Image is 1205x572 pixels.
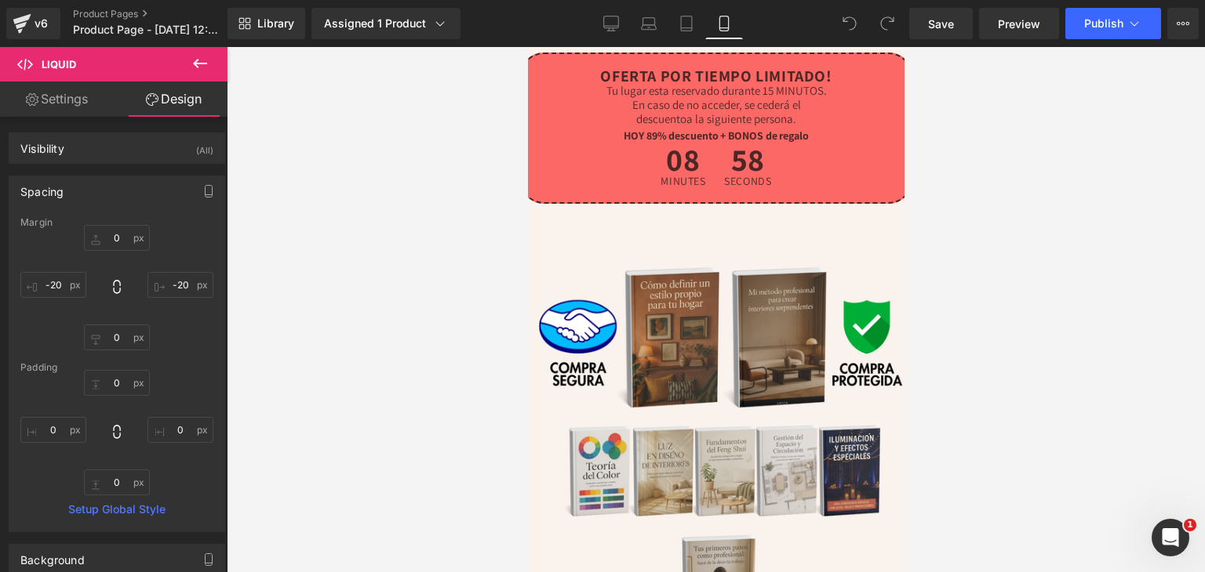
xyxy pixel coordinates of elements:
button: Publish [1065,8,1161,39]
p: descuento [5,65,371,79]
p: Tu lugar esta reservado durante 15 MINUTOS. [5,37,371,51]
button: Redo [872,8,903,39]
a: Preview [979,8,1059,39]
input: 0 [84,225,150,251]
span: Liquid [42,58,76,71]
div: Spacing [20,176,64,198]
span: 08 [133,96,177,129]
input: 0 [20,417,86,443]
a: Tablet [668,8,705,39]
div: Background [20,545,85,567]
input: 0 [84,324,150,350]
button: Undo [834,8,865,39]
input: 0 [20,272,86,298]
input: 0 [147,272,213,298]
span: 1 [1184,519,1196,531]
a: Setup Global Style [20,503,213,516]
div: v6 [31,13,51,34]
iframe: Intercom live chat [1152,519,1189,556]
span: Save [928,16,954,32]
strong: HOY 89% descuento + BONOS de regalo [96,81,281,96]
div: Visibility [20,133,64,155]
span: Product Page - [DATE] 12:33:29 [73,24,224,36]
a: Mobile [705,8,743,39]
input: 0 [84,469,150,495]
span: Minutes [133,129,177,139]
button: More [1167,8,1199,39]
span: Seconds [196,129,243,139]
div: Margin [20,217,213,228]
a: Laptop [630,8,668,39]
div: Padding [20,362,213,373]
p: En caso de no acceder, se cederá el [5,51,371,65]
a: v6 [6,8,60,39]
span: Library [257,16,294,31]
a: Desktop [592,8,630,39]
span: Preview [998,16,1040,32]
span: a la siguiente persona. [158,64,268,79]
input: 0 [147,417,213,443]
div: (All) [196,133,213,159]
div: Assigned 1 Product [324,16,448,31]
a: Product Pages [73,8,253,20]
span: 58 [196,96,243,129]
a: Design [117,81,231,117]
a: New Library [228,8,305,39]
p: OFERTA POR TIEMPO LIMITADO! [5,15,371,43]
span: Publish [1084,17,1123,30]
input: 0 [84,370,150,396]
